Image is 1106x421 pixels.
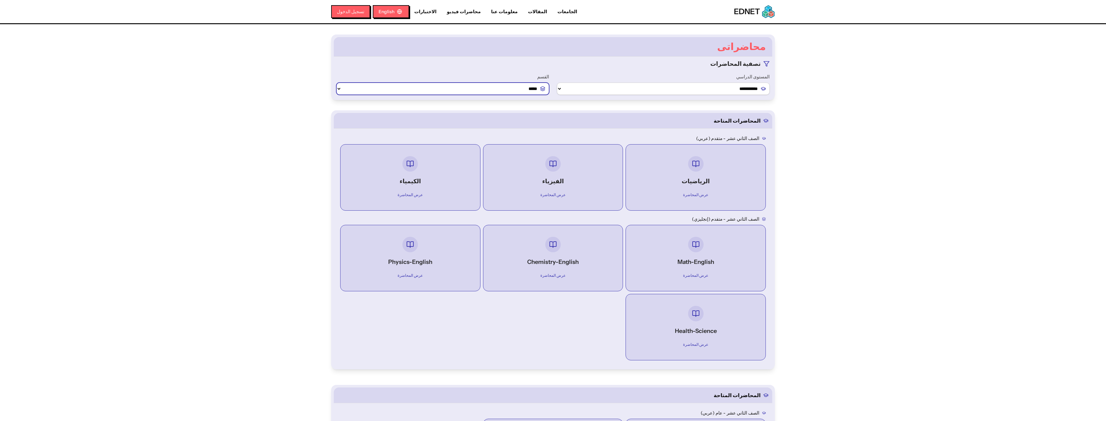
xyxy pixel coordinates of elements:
[714,391,761,399] span: المحاضرات المتاحة
[495,257,611,266] h4: Chemistry-English
[486,8,523,15] a: معلومات عنا
[696,135,759,142] h3: الصف الثاني عشر - متقدم (عربي)
[631,299,760,355] a: Health-Scienceعرض المحاضرة
[679,272,712,279] span: عرض المحاضرة
[489,150,618,205] a: الفيزياءعرض المحاضرة
[734,5,775,18] a: EDNETEDNET
[495,177,611,186] h4: الفيزياء
[714,117,761,125] span: المحاضرات المتاحة
[352,177,469,186] h4: الكيمياء
[489,230,618,286] a: Chemistry-Englishعرض المحاضرة
[352,257,469,266] h4: Physics-English
[692,216,759,222] h3: الصف الثاني عشر - متقدم (إنجليزي)
[346,230,475,286] a: Physics-Englishعرض المحاضرة
[637,257,754,266] h4: Math-English
[637,326,754,336] h4: Health-Science
[701,410,760,416] h3: الصف الثاني عشر - عام (عربي)
[523,8,552,15] a: المقالات
[340,41,766,53] h1: محاضراتى
[762,5,775,18] img: EDNET
[394,272,427,279] span: عرض المحاضرة
[679,341,712,348] span: عرض المحاضرة
[442,8,486,15] a: محاضرات فيديو
[552,8,582,15] a: الجامعات
[331,5,370,18] button: تسجيل الدخول
[631,230,760,286] a: Math-Englishعرض المحاضرة
[373,5,409,18] button: English
[394,191,427,199] span: عرض المحاضرة
[557,74,770,80] label: المستوى الدراسي
[336,74,549,80] label: القسم
[710,59,761,68] h2: تصفية المحاضرات
[537,272,570,279] span: عرض المحاضرة
[637,177,754,186] h4: الرياضيات
[734,6,760,17] span: EDNET
[679,191,712,199] span: عرض المحاضرة
[409,8,442,15] a: الاختبارات
[346,150,475,205] a: الكيمياءعرض المحاضرة
[631,150,760,205] a: الرياضياتعرض المحاضرة
[537,191,570,199] span: عرض المحاضرة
